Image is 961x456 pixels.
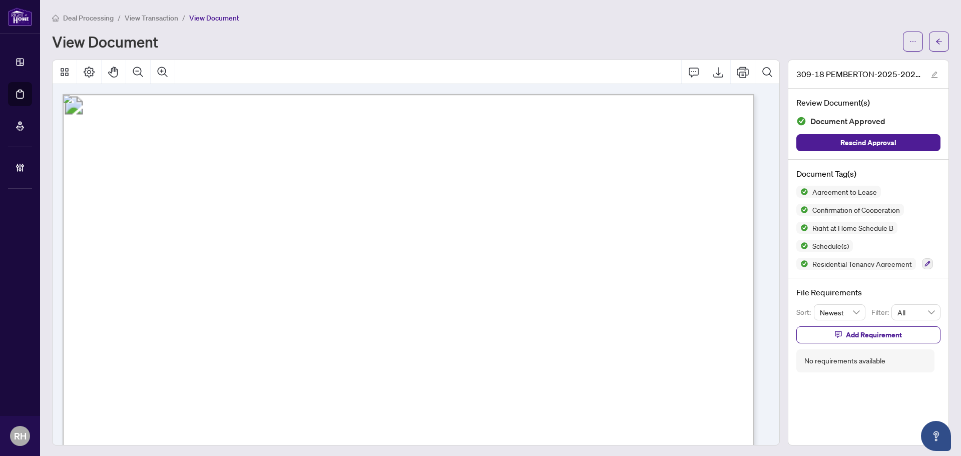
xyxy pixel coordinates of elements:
img: Status Icon [796,258,808,270]
p: Sort: [796,307,814,318]
button: Rescind Approval [796,134,940,151]
h1: View Document [52,34,158,50]
span: RH [14,429,27,443]
span: Add Requirement [846,327,902,343]
span: Right at Home Schedule B [808,224,897,231]
h4: File Requirements [796,286,940,298]
span: View Transaction [125,14,178,23]
span: 309-18 PEMBERTON-2025-2026-LEASE AGMT.pdf [796,68,921,80]
span: Rescind Approval [840,135,896,151]
span: Residential Tenancy Agreement [808,260,916,267]
span: Confirmation of Cooperation [808,206,904,213]
span: All [897,305,934,320]
span: ellipsis [909,38,916,45]
span: Newest [820,305,860,320]
span: View Document [189,14,239,23]
h4: Document Tag(s) [796,168,940,180]
span: Document Approved [810,115,885,128]
p: Filter: [871,307,891,318]
span: Deal Processing [63,14,114,23]
div: No requirements available [804,355,885,366]
img: Status Icon [796,240,808,252]
img: Status Icon [796,204,808,216]
li: / [182,12,185,24]
img: Status Icon [796,186,808,198]
span: home [52,15,59,22]
span: edit [931,71,938,78]
button: Open asap [921,421,951,451]
img: Document Status [796,116,806,126]
span: Schedule(s) [808,242,853,249]
span: arrow-left [935,38,942,45]
img: Status Icon [796,222,808,234]
li: / [118,12,121,24]
img: logo [8,8,32,26]
h4: Review Document(s) [796,97,940,109]
span: Agreement to Lease [808,188,881,195]
button: Add Requirement [796,326,940,343]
